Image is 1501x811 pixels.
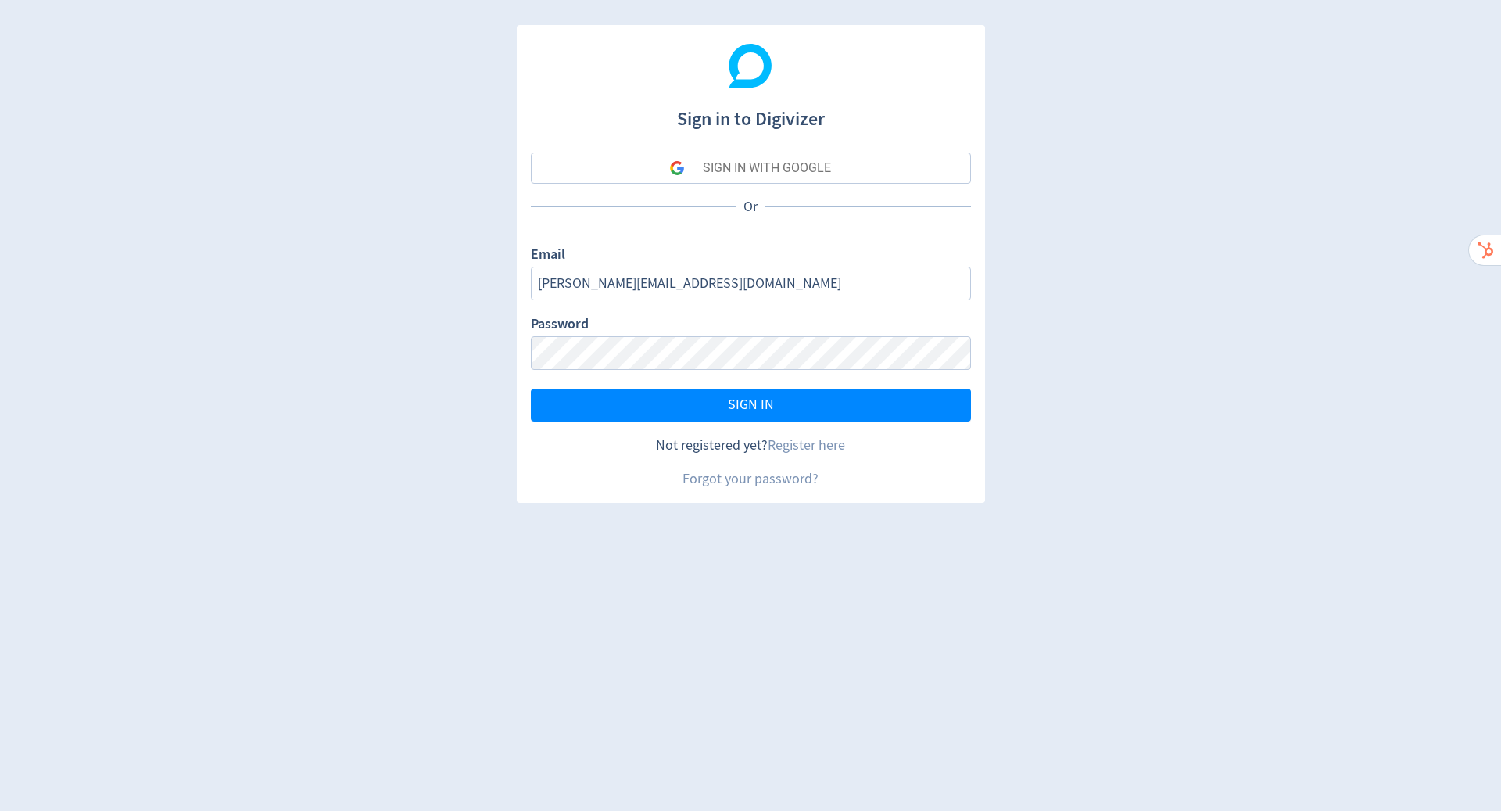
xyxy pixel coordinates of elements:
[531,153,971,184] button: SIGN IN WITH GOOGLE
[531,436,971,455] div: Not registered yet?
[703,153,831,184] div: SIGN IN WITH GOOGLE
[728,398,774,412] span: SIGN IN
[531,314,589,336] label: Password
[729,44,772,88] img: Digivizer Logo
[682,470,819,488] a: Forgot your password?
[768,436,845,454] a: Register here
[531,92,971,133] h1: Sign in to Digivizer
[531,245,565,267] label: Email
[531,389,971,422] button: SIGN IN
[736,197,765,217] p: Or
